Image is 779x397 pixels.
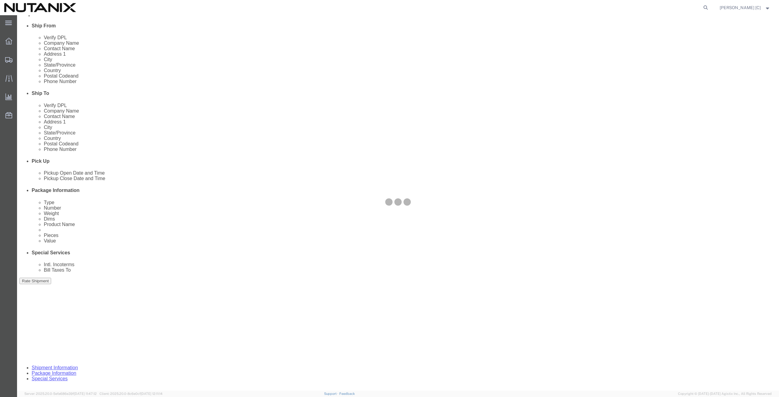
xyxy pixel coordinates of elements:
[339,392,355,395] a: Feedback
[141,392,162,395] span: [DATE] 12:11:14
[24,392,97,395] span: Server: 2025.20.0-5efa686e39f
[100,392,162,395] span: Client: 2025.20.0-8c6e0cf
[4,3,76,12] img: logo
[74,392,97,395] span: [DATE] 11:47:12
[324,392,339,395] a: Support
[720,4,761,11] span: Arthur Campos [C]
[719,4,771,11] button: [PERSON_NAME] [C]
[678,391,772,396] span: Copyright © [DATE]-[DATE] Agistix Inc., All Rights Reserved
